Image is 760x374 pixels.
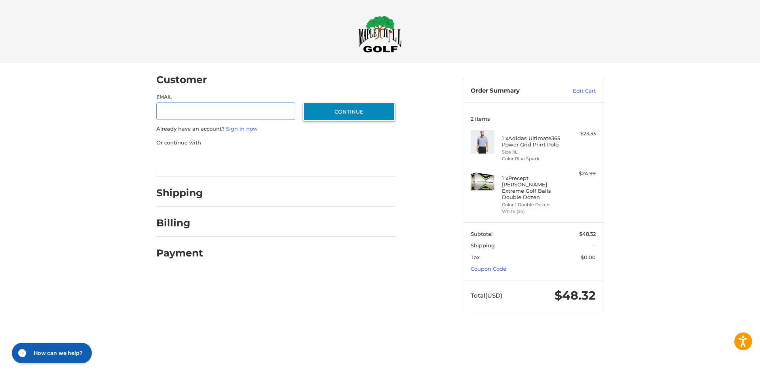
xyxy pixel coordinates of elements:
img: Maple Hill Golf [358,15,402,53]
span: Tax [471,254,480,260]
span: Subtotal [471,231,493,237]
iframe: Gorgias live chat messenger [8,340,94,366]
a: Sign in now [226,125,258,132]
h2: Shipping [156,187,203,199]
li: Color 1 Double Dozen White (24) [502,201,562,215]
li: Size XL [502,149,562,156]
li: Color Blue Spark [502,156,562,162]
span: $48.32 [555,288,596,303]
div: $24.99 [564,170,596,178]
span: Total (USD) [471,292,502,299]
h2: Billing [156,217,203,229]
a: Coupon Code [471,266,506,272]
a: Edit Cart [556,87,596,95]
span: -- [592,242,596,249]
h3: Order Summary [471,87,556,95]
iframe: PayPal-venmo [288,154,347,169]
h2: Customer [156,74,207,86]
iframe: PayPal-paylater [221,154,280,169]
h4: 1 x Precept [PERSON_NAME] Extreme Golf Balls Double Dozen [502,175,562,201]
span: $0.00 [581,254,596,260]
span: $48.32 [579,231,596,237]
h3: 2 Items [471,116,596,122]
p: Or continue with [156,139,395,147]
button: Continue [303,103,395,121]
p: Already have an account? [156,125,395,133]
span: Shipping [471,242,495,249]
div: $23.33 [564,130,596,138]
h2: Payment [156,247,203,259]
label: Email [156,93,296,101]
h4: 1 x Adidas Ultimate365 Power Grid Print Polo [502,135,562,148]
iframe: PayPal-paypal [154,154,213,169]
